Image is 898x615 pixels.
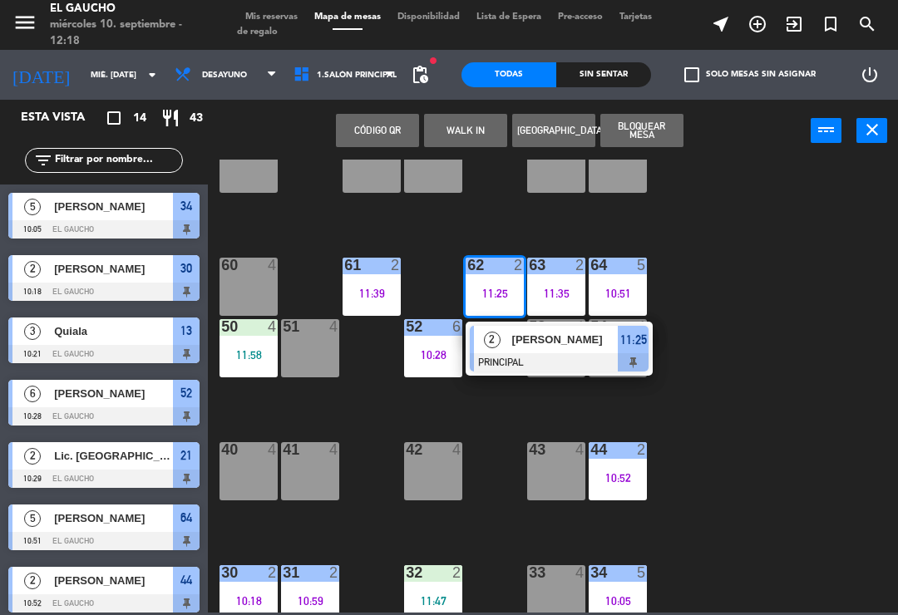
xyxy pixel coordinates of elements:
div: 11:25 [466,288,524,299]
span: 64 [180,508,192,528]
span: RESERVAR MESA [739,10,776,38]
span: 5 [24,199,41,215]
div: 2 [637,442,647,457]
div: 4 [268,258,278,273]
i: menu [12,10,37,35]
span: 2 [24,261,41,278]
div: 2 [329,565,339,580]
div: 11:35 [527,288,585,299]
span: Disponibilidad [389,12,468,22]
div: 4 [329,442,339,457]
i: near_me [711,14,731,34]
div: Todas [461,62,556,87]
span: 2 [24,573,41,589]
span: Desayuno [202,71,247,80]
div: 10:05 [589,595,647,607]
button: Código qr [336,114,419,147]
input: Filtrar por nombre... [53,151,182,170]
div: 2 [452,565,462,580]
span: Lic. [GEOGRAPHIC_DATA] [54,447,173,465]
i: filter_list [33,150,53,170]
span: pending_actions [410,65,430,85]
span: 6 [24,386,41,402]
i: close [862,120,882,140]
span: 43 [190,109,203,128]
span: Quiala [54,322,173,340]
span: 52 [180,383,192,403]
span: 2 [484,332,501,348]
div: 11:47 [404,595,462,607]
i: turned_in_not [821,14,841,34]
i: power_settings_new [860,65,880,85]
div: 11:39 [343,288,401,299]
span: 1.Salón Principal [317,71,397,80]
div: Esta vista [8,108,120,128]
i: arrow_drop_down [142,65,162,85]
div: 10:28 [404,349,462,361]
div: 50 [221,319,222,334]
span: 3 [24,323,41,340]
div: 10:52 [589,472,647,484]
span: BUSCAR [849,10,886,38]
div: 2 [514,258,524,273]
span: 21 [180,445,192,465]
span: Mis reservas [237,12,306,22]
i: search [857,14,877,34]
div: 4 [575,442,585,457]
div: 4 [452,442,462,457]
div: 44 [590,442,591,457]
div: 40 [221,442,222,457]
button: WALK IN [424,114,507,147]
span: WALK IN [776,10,812,38]
div: 6 [452,319,462,334]
div: 4 [575,565,585,580]
button: menu [12,10,37,41]
span: fiber_manual_record [428,56,438,66]
div: 2 [391,258,401,273]
span: [PERSON_NAME] [512,331,619,348]
div: 4 [268,442,278,457]
button: close [856,118,887,143]
div: 2 [268,565,278,580]
span: [PERSON_NAME] [54,260,173,278]
div: 10:59 [281,595,339,607]
div: 4 [329,319,339,334]
span: 34 [180,196,192,216]
div: 11:58 [220,349,278,361]
div: 34 [590,565,591,580]
span: 2 [24,448,41,465]
span: [PERSON_NAME] [54,198,173,215]
div: 4 [268,319,278,334]
span: [PERSON_NAME] [54,572,173,589]
div: 62 [467,258,468,273]
span: Mapa de mesas [306,12,389,22]
div: 4 [637,319,647,334]
span: 44 [180,570,192,590]
button: [GEOGRAPHIC_DATA] [512,114,595,147]
label: Solo mesas sin asignar [684,67,816,82]
span: 14 [133,109,146,128]
div: 64 [590,258,591,273]
button: Bloquear Mesa [600,114,683,147]
span: check_box_outline_blank [684,67,699,82]
div: miércoles 10. septiembre - 12:18 [50,17,212,49]
div: 60 [221,258,222,273]
i: restaurant [160,108,180,128]
span: 5 [24,510,41,527]
div: 5 [637,258,647,273]
div: 30 [221,565,222,580]
button: power_input [811,118,841,143]
span: 11:25 [620,330,647,350]
div: Sin sentar [556,62,651,87]
div: 2 [575,258,585,273]
i: exit_to_app [784,14,804,34]
span: [PERSON_NAME] [54,385,173,402]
